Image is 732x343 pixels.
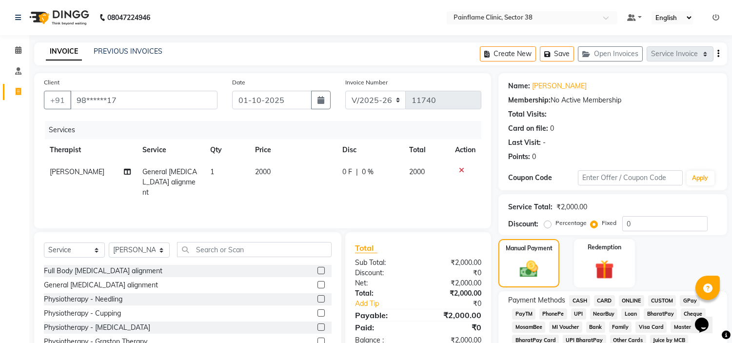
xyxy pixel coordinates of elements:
[44,323,150,333] div: Physiotherapy - [MEDICAL_DATA]
[506,244,553,253] label: Manual Payment
[348,288,418,299] div: Total:
[410,167,425,176] span: 2000
[550,123,554,134] div: 0
[569,295,590,306] span: CASH
[602,219,616,227] label: Fixed
[594,295,615,306] span: CARD
[50,167,104,176] span: [PERSON_NAME]
[356,167,358,177] span: |
[508,173,578,183] div: Coupon Code
[210,167,214,176] span: 1
[348,309,418,321] div: Payable:
[336,139,403,161] th: Disc
[355,243,377,253] span: Total
[255,167,271,176] span: 2000
[555,219,587,227] label: Percentage
[342,167,352,177] span: 0 F
[44,139,137,161] th: Therapist
[508,109,547,120] div: Total Visits:
[480,46,536,61] button: Create New
[543,138,546,148] div: -
[539,308,567,320] span: PhonePe
[418,309,489,321] div: ₹2,000.00
[691,304,722,333] iframe: chat widget
[540,46,574,61] button: Save
[430,299,489,309] div: ₹0
[578,46,643,61] button: Open Invoices
[508,81,530,91] div: Name:
[44,78,59,87] label: Client
[635,322,667,333] span: Visa Card
[70,91,218,109] input: Search by Name/Mobile/Email/Code
[586,322,605,333] span: Bank
[508,95,717,105] div: No Active Membership
[644,308,677,320] span: BharatPay
[345,78,388,87] label: Invoice Number
[249,139,336,161] th: Price
[44,91,71,109] button: +91
[44,266,162,276] div: Full Body [MEDICAL_DATA] alignment
[588,243,621,252] label: Redemption
[512,322,545,333] span: MosamBee
[177,242,332,257] input: Search or Scan
[508,219,538,229] div: Discount:
[232,78,245,87] label: Date
[508,202,553,212] div: Service Total:
[508,152,530,162] div: Points:
[508,95,551,105] div: Membership:
[609,322,632,333] span: Family
[44,308,121,319] div: Physiotherapy - Cupping
[680,295,700,306] span: GPay
[404,139,450,161] th: Total
[681,308,706,320] span: Cheque
[549,322,582,333] span: MI Voucher
[204,139,249,161] th: Qty
[418,322,489,333] div: ₹0
[571,308,586,320] span: UPI
[671,322,708,333] span: Master Card
[348,258,418,268] div: Sub Total:
[648,295,676,306] span: CUSTOM
[418,268,489,278] div: ₹0
[137,139,205,161] th: Service
[687,171,714,185] button: Apply
[508,123,548,134] div: Card on file:
[348,322,418,333] div: Paid:
[514,259,543,280] img: _cash.svg
[418,288,489,299] div: ₹2,000.00
[94,47,162,56] a: PREVIOUS INVOICES
[348,268,418,278] div: Discount:
[418,258,489,268] div: ₹2,000.00
[556,202,587,212] div: ₹2,000.00
[44,280,158,290] div: General [MEDICAL_DATA] alignment
[532,152,536,162] div: 0
[589,258,620,282] img: _gift.svg
[590,308,618,320] span: NearBuy
[25,4,92,31] img: logo
[44,294,122,304] div: Physiotherapy - Needling
[449,139,481,161] th: Action
[107,4,150,31] b: 08047224946
[578,170,682,185] input: Enter Offer / Coupon Code
[46,43,82,61] a: INVOICE
[348,278,418,288] div: Net:
[532,81,587,91] a: [PERSON_NAME]
[508,295,565,305] span: Payment Methods
[508,138,541,148] div: Last Visit:
[348,299,430,309] a: Add Tip
[418,278,489,288] div: ₹2,000.00
[362,167,374,177] span: 0 %
[143,167,198,197] span: General [MEDICAL_DATA] alignment
[621,308,640,320] span: Loan
[619,295,644,306] span: ONLINE
[512,308,535,320] span: PayTM
[45,121,489,139] div: Services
